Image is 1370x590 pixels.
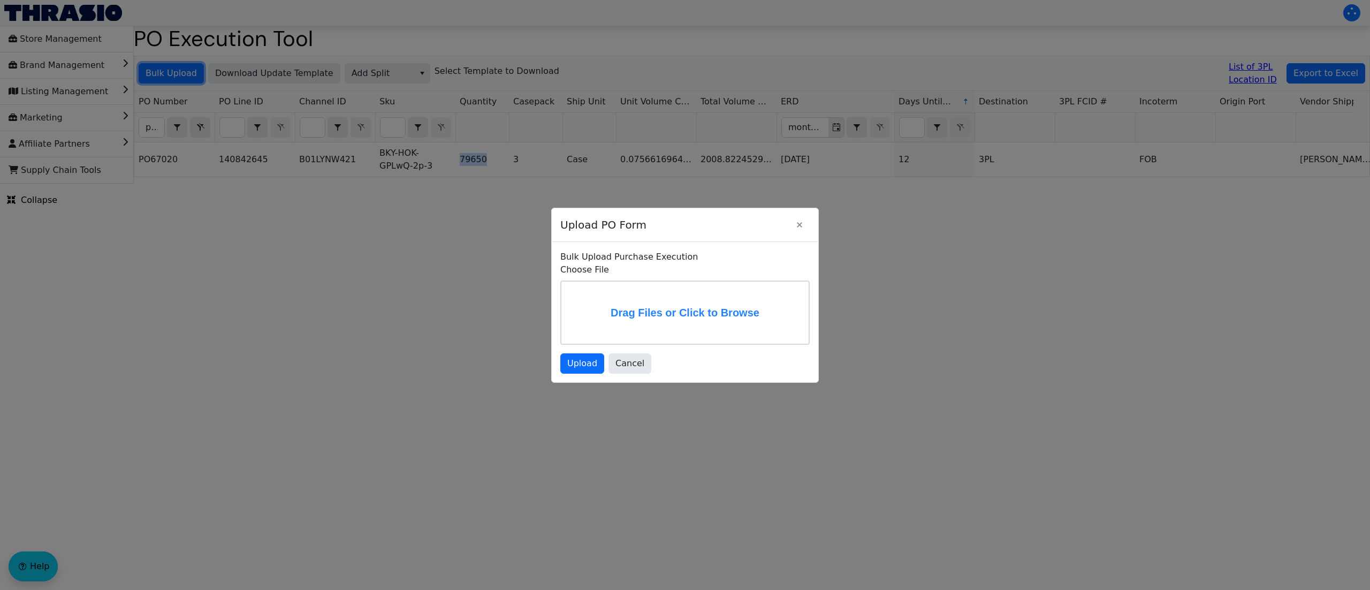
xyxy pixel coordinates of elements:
[560,263,810,276] label: Choose File
[567,357,597,370] span: Upload
[789,215,810,235] button: Close
[561,282,809,344] label: Drag Files or Click to Browse
[560,211,789,238] span: Upload PO Form
[560,251,810,263] p: Bulk Upload Purchase Execution
[615,357,644,370] span: Cancel
[608,353,651,374] button: Cancel
[560,353,604,374] button: Upload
